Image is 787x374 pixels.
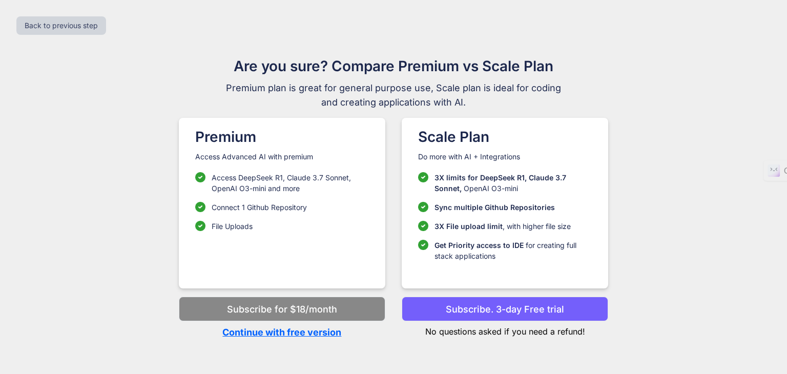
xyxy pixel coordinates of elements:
img: checklist [418,240,428,250]
p: , with higher file size [434,221,571,232]
span: 3X File upload limit [434,222,503,231]
span: Premium plan is great for general purpose use, Scale plan is ideal for coding and creating applic... [221,81,566,110]
img: checklist [418,202,428,212]
p: Continue with free version [179,325,385,339]
h1: Premium [195,126,369,148]
p: No questions asked if you need a refund! [402,321,608,338]
button: Subscribe. 3-day Free trial [402,297,608,321]
p: for creating full stack applications [434,240,592,261]
button: Back to previous step [16,16,106,35]
span: Get Priority access to IDE [434,241,524,250]
img: checklist [195,202,205,212]
p: Subscribe. 3-day Free trial [446,302,564,316]
img: checklist [195,221,205,231]
button: Subscribe for $18/month [179,297,385,321]
img: checklist [195,172,205,182]
h1: Scale Plan [418,126,592,148]
p: Sync multiple Github Repositories [434,202,555,213]
p: File Uploads [212,221,253,232]
p: OpenAI O3-mini [434,172,592,194]
p: Subscribe for $18/month [227,302,337,316]
img: checklist [418,172,428,182]
span: 3X limits for DeepSeek R1, Claude 3.7 Sonnet, [434,173,566,193]
img: checklist [418,221,428,231]
p: Access Advanced AI with premium [195,152,369,162]
h1: Are you sure? Compare Premium vs Scale Plan [221,55,566,77]
p: Access DeepSeek R1, Claude 3.7 Sonnet, OpenAI O3-mini and more [212,172,369,194]
p: Connect 1 Github Repository [212,202,307,213]
p: Do more with AI + Integrations [418,152,592,162]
